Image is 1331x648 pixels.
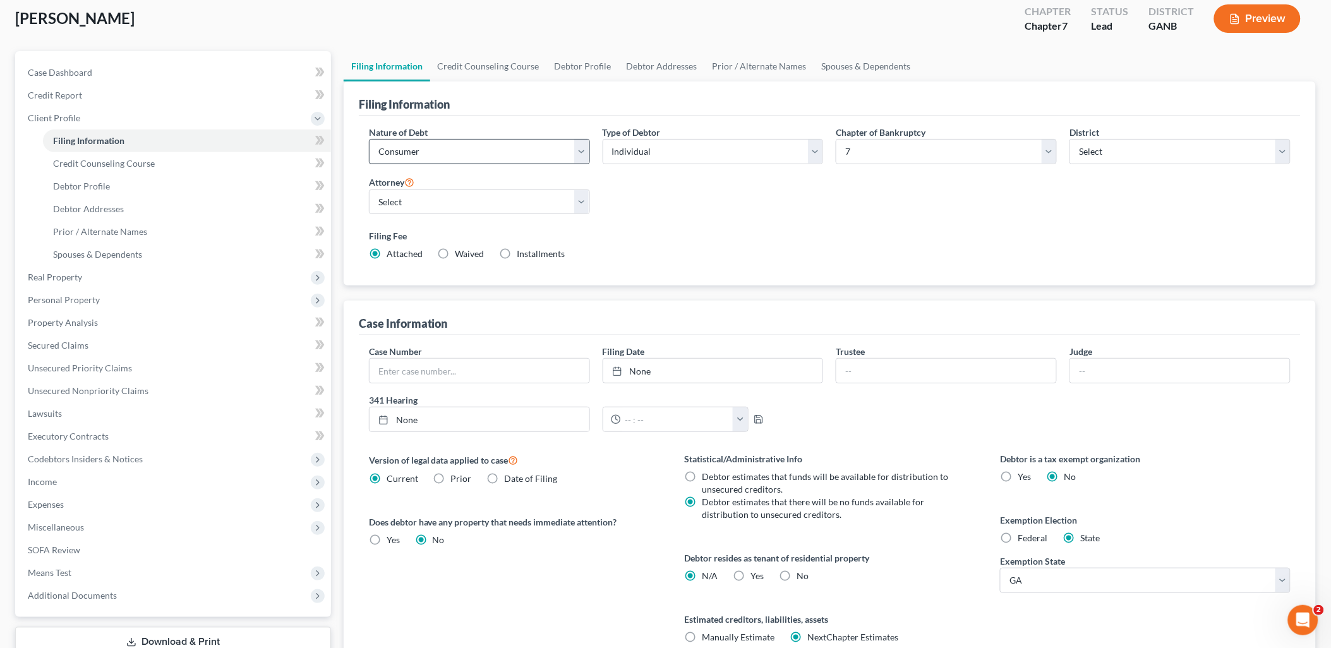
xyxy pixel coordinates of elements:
span: Yes [1018,471,1031,482]
span: Additional Documents [28,590,117,601]
a: None [370,407,589,431]
span: Prior [451,473,472,484]
label: Exemption Election [1000,513,1291,527]
label: Version of legal data applied to case [369,452,659,467]
span: Installments [517,248,565,259]
a: Lawsuits [18,402,331,425]
span: Personal Property [28,294,100,305]
a: Unsecured Nonpriority Claims [18,380,331,402]
span: No [797,570,809,581]
span: 2 [1314,605,1324,615]
span: Debtor Profile [53,181,110,191]
div: Case Information [359,316,448,331]
label: Debtor resides as tenant of residential property [685,551,975,565]
input: -- [1070,359,1290,383]
label: Statistical/Administrative Info [685,452,975,465]
label: Debtor is a tax exempt organization [1000,452,1291,465]
a: Spouses & Dependents [43,243,331,266]
span: [PERSON_NAME] [15,9,135,27]
label: Judge [1069,345,1092,358]
span: Unsecured Priority Claims [28,363,132,373]
span: Client Profile [28,112,80,123]
span: Executory Contracts [28,431,109,441]
label: Trustee [836,345,865,358]
span: State [1080,532,1100,543]
label: Attorney [369,174,414,189]
div: Status [1091,4,1128,19]
span: 7 [1062,20,1068,32]
a: Prior / Alternate Names [705,51,814,81]
label: Exemption State [1000,555,1065,568]
span: Expenses [28,499,64,510]
a: Case Dashboard [18,61,331,84]
a: Credit Report [18,84,331,107]
div: District [1148,4,1194,19]
a: Spouses & Dependents [814,51,918,81]
span: Property Analysis [28,317,98,328]
label: Estimated creditors, liabilities, assets [685,613,975,626]
a: Credit Counseling Course [43,152,331,175]
span: Waived [455,248,485,259]
span: SOFA Review [28,544,80,555]
span: Debtor Addresses [53,203,124,214]
div: Chapter [1025,4,1071,19]
button: Preview [1214,4,1301,33]
span: Debtor estimates that funds will be available for distribution to unsecured creditors. [702,471,949,495]
span: Secured Claims [28,340,88,351]
a: Debtor Addresses [619,51,705,81]
a: Filing Information [344,51,430,81]
label: Chapter of Bankruptcy [836,126,925,139]
a: Debtor Profile [43,175,331,198]
a: Unsecured Priority Claims [18,357,331,380]
span: Filing Information [53,135,124,146]
span: Income [28,476,57,487]
span: N/A [702,570,718,581]
label: Case Number [369,345,422,358]
a: Property Analysis [18,311,331,334]
span: Lawsuits [28,408,62,419]
span: No [1064,471,1076,482]
label: Does debtor have any property that needs immediate attention? [369,515,659,529]
a: None [603,359,823,383]
span: Date of Filing [505,473,558,484]
div: Lead [1091,19,1128,33]
span: NextChapter Estimates [808,632,899,642]
span: Manually Estimate [702,632,775,642]
span: Debtor estimates that there will be no funds available for distribution to unsecured creditors. [702,496,925,520]
label: Nature of Debt [369,126,428,139]
span: Current [387,473,418,484]
span: Credit Counseling Course [53,158,155,169]
span: Federal [1018,532,1047,543]
div: Chapter [1025,19,1071,33]
iframe: Intercom live chat [1288,605,1318,635]
span: Miscellaneous [28,522,84,532]
a: Executory Contracts [18,425,331,448]
input: -- : -- [621,407,734,431]
a: Secured Claims [18,334,331,357]
span: No [433,534,445,545]
span: Case Dashboard [28,67,92,78]
a: Debtor Addresses [43,198,331,220]
a: Credit Counseling Course [430,51,547,81]
label: 341 Hearing [363,393,830,407]
label: Type of Debtor [603,126,661,139]
span: Real Property [28,272,82,282]
a: Prior / Alternate Names [43,220,331,243]
span: Credit Report [28,90,82,100]
div: GANB [1148,19,1194,33]
span: Attached [387,248,423,259]
span: Spouses & Dependents [53,249,142,260]
label: Filing Fee [369,229,1291,243]
span: Means Test [28,567,71,578]
label: District [1069,126,1099,139]
span: Prior / Alternate Names [53,226,147,237]
a: Filing Information [43,129,331,152]
span: Codebtors Insiders & Notices [28,453,143,464]
span: Yes [751,570,764,581]
a: Debtor Profile [547,51,619,81]
input: -- [836,359,1056,383]
span: Unsecured Nonpriority Claims [28,385,148,396]
a: SOFA Review [18,539,331,561]
input: Enter case number... [370,359,589,383]
div: Filing Information [359,97,450,112]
